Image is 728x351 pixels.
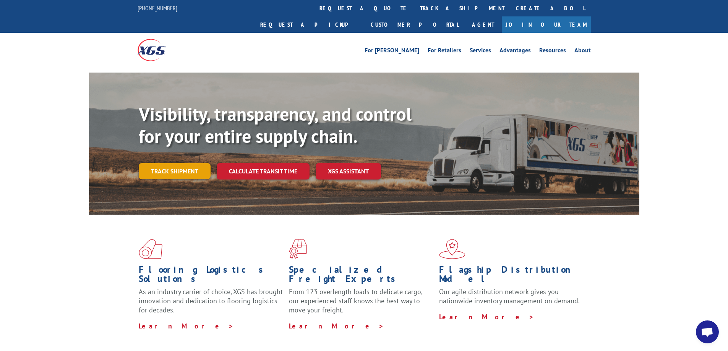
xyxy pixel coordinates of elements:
h1: Specialized Freight Experts [289,265,433,287]
a: Customer Portal [365,16,464,33]
img: xgs-icon-flagship-distribution-model-red [439,239,465,259]
h1: Flagship Distribution Model [439,265,584,287]
span: Our agile distribution network gives you nationwide inventory management on demand. [439,287,580,305]
a: Resources [539,47,566,56]
a: Request a pickup [255,16,365,33]
b: Visibility, transparency, and control for your entire supply chain. [139,102,412,148]
a: Learn More > [289,322,384,330]
a: Open chat [696,320,719,343]
a: [PHONE_NUMBER] [138,4,177,12]
img: xgs-icon-focused-on-flooring-red [289,239,307,259]
a: Join Our Team [502,16,591,33]
h1: Flooring Logistics Solutions [139,265,283,287]
span: As an industry carrier of choice, XGS has brought innovation and dedication to flooring logistics... [139,287,283,314]
a: Services [470,47,491,56]
a: For Retailers [428,47,461,56]
a: Agent [464,16,502,33]
a: Track shipment [139,163,211,179]
a: For [PERSON_NAME] [365,47,419,56]
a: Learn More > [139,322,234,330]
a: About [574,47,591,56]
p: From 123 overlength loads to delicate cargo, our experienced staff knows the best way to move you... [289,287,433,321]
a: Advantages [499,47,531,56]
a: Learn More > [439,312,534,321]
a: XGS ASSISTANT [316,163,381,180]
a: Calculate transit time [217,163,310,180]
img: xgs-icon-total-supply-chain-intelligence-red [139,239,162,259]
